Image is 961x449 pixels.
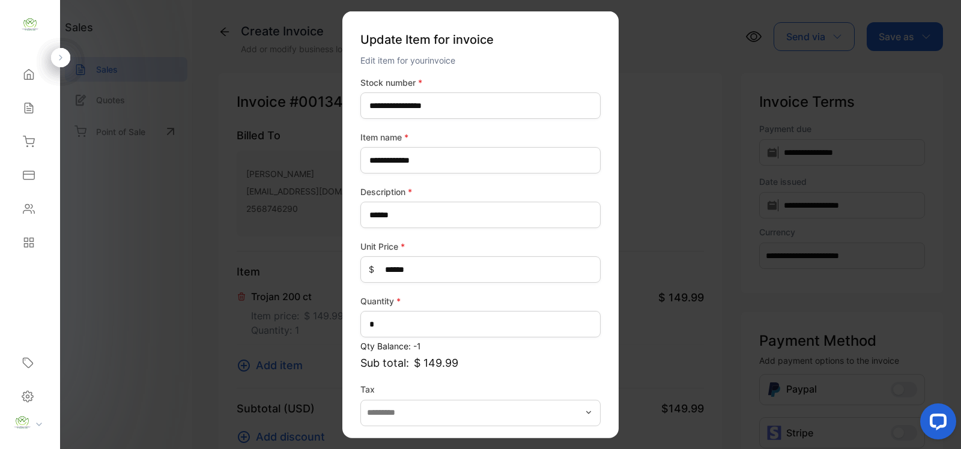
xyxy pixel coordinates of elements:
label: Tax [360,383,601,396]
label: Quantity [360,295,601,307]
p: Qty Balance: -1 [360,340,601,352]
p: Update Item for invoice [360,26,601,53]
label: Unit Price [360,240,601,253]
p: Sub total: [360,355,601,371]
iframe: LiveChat chat widget [911,399,961,449]
label: Item name [360,131,601,143]
span: $ 149.99 [414,355,458,371]
span: Edit item for your invoice [360,55,455,65]
label: Description [360,185,601,198]
img: profile [13,414,31,432]
span: $ [369,263,374,276]
img: logo [21,16,39,34]
label: Stock number [360,76,601,89]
